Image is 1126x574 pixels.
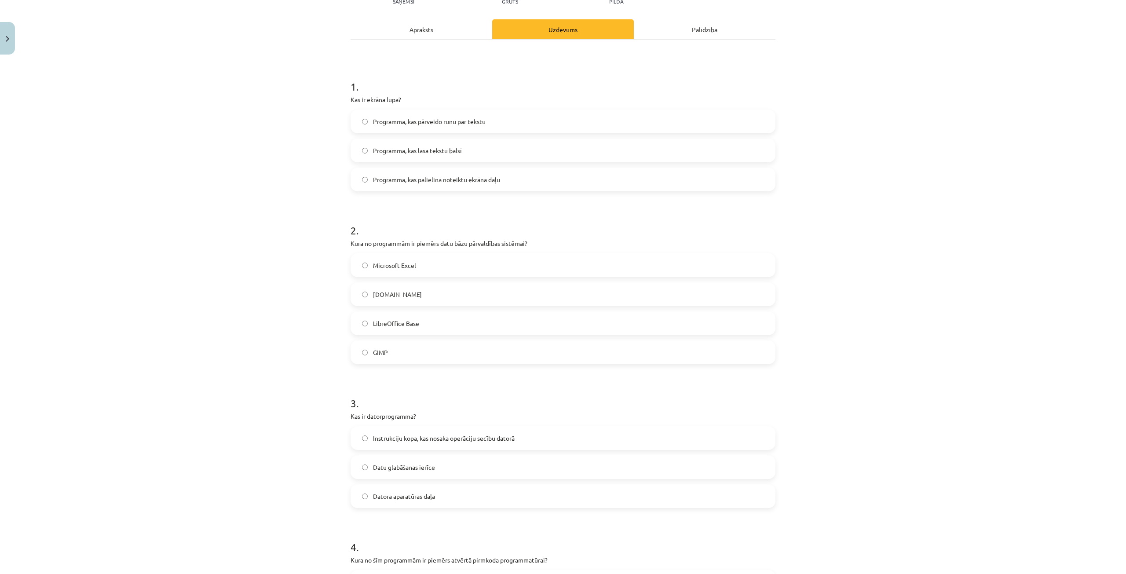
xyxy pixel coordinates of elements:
[362,435,368,441] input: Instrukciju kopa, kas nosaka operāciju secību datorā
[362,148,368,154] input: Programma, kas lasa tekstu balsī
[351,412,775,421] p: Kas ir datorprogramma?
[362,292,368,297] input: [DOMAIN_NAME]
[351,382,775,409] h1: 3 .
[351,556,775,565] p: Kura no šīm programmām ir piemērs atvērtā pirmkoda programmatūrai?
[373,492,435,501] span: Datora aparatūras daļa
[373,290,422,299] span: [DOMAIN_NAME]
[373,117,486,126] span: Programma, kas pārveido runu par tekstu
[362,350,368,355] input: GIMP
[362,321,368,326] input: LibreOffice Base
[351,95,775,104] p: Kas ir ekrāna lupa?
[362,263,368,268] input: Microsoft Excel
[351,65,775,92] h1: 1 .
[373,319,419,328] span: LibreOffice Base
[351,209,775,236] h1: 2 .
[362,119,368,124] input: Programma, kas pārveido runu par tekstu
[634,19,775,39] div: Palīdzība
[362,464,368,470] input: Datu glabāšanas ierīce
[351,19,492,39] div: Apraksts
[373,348,388,357] span: GIMP
[492,19,634,39] div: Uzdevums
[351,526,775,553] h1: 4 .
[373,463,435,472] span: Datu glabāšanas ierīce
[373,261,416,270] span: Microsoft Excel
[362,494,368,499] input: Datora aparatūras daļa
[6,36,9,42] img: icon-close-lesson-0947bae3869378f0d4975bcd49f059093ad1ed9edebbc8119c70593378902aed.svg
[351,239,775,248] p: Kura no programmām ir piemērs datu bāzu pārvaldības sistēmai?
[373,175,500,184] span: Programma, kas palielina noteiktu ekrāna daļu
[373,146,462,155] span: Programma, kas lasa tekstu balsī
[362,177,368,183] input: Programma, kas palielina noteiktu ekrāna daļu
[373,434,515,443] span: Instrukciju kopa, kas nosaka operāciju secību datorā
